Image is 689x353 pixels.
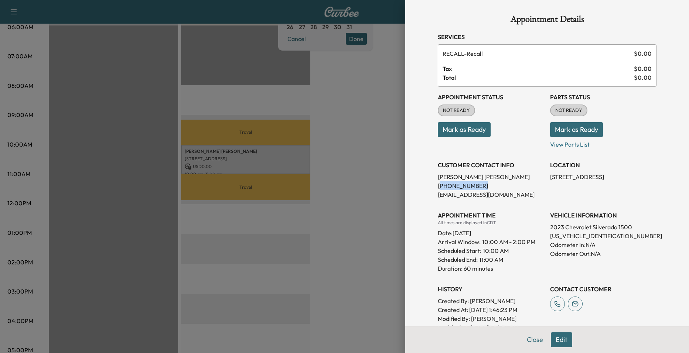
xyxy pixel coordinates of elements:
[438,172,544,181] p: [PERSON_NAME] [PERSON_NAME]
[438,32,656,41] h3: Services
[438,285,544,294] h3: History
[443,49,631,58] span: Recall
[551,107,587,114] span: NOT READY
[438,211,544,220] h3: APPOINTMENT TIME
[522,332,548,347] button: Close
[483,246,509,255] p: 10:00 AM
[550,285,656,294] h3: CONTACT CUSTOMER
[550,249,656,258] p: Odometer Out: N/A
[550,161,656,169] h3: LOCATION
[443,64,634,73] span: Tax
[550,211,656,220] h3: VEHICLE INFORMATION
[438,190,544,199] p: [EMAIL_ADDRESS][DOMAIN_NAME]
[438,264,544,273] p: Duration: 60 minutes
[439,107,474,114] span: NOT READY
[550,240,656,249] p: Odometer In: N/A
[438,255,478,264] p: Scheduled End:
[438,237,544,246] p: Arrival Window:
[438,314,544,323] p: Modified By : [PERSON_NAME]
[438,181,544,190] p: [PHONE_NUMBER]
[438,122,491,137] button: Mark as Ready
[550,223,656,232] p: 2023 Chevrolet Silverado 1500
[438,226,544,237] div: Date: [DATE]
[438,297,544,305] p: Created By : [PERSON_NAME]
[551,332,572,347] button: Edit
[438,161,544,169] h3: CUSTOMER CONTACT INFO
[438,220,544,226] div: All times are displayed in CDT
[550,93,656,102] h3: Parts Status
[438,15,656,27] h1: Appointment Details
[550,122,603,137] button: Mark as Ready
[550,232,656,240] p: [US_VEHICLE_IDENTIFICATION_NUMBER]
[634,49,652,58] span: $ 0.00
[550,172,656,181] p: [STREET_ADDRESS]
[438,323,544,332] p: Modified At : [DATE] 1:32:34 PM
[634,73,652,82] span: $ 0.00
[482,237,535,246] span: 10:00 AM - 2:00 PM
[634,64,652,73] span: $ 0.00
[443,73,634,82] span: Total
[438,93,544,102] h3: Appointment Status
[550,137,656,149] p: View Parts List
[438,305,544,314] p: Created At : [DATE] 1:46:23 PM
[438,246,481,255] p: Scheduled Start:
[479,255,503,264] p: 11:00 AM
